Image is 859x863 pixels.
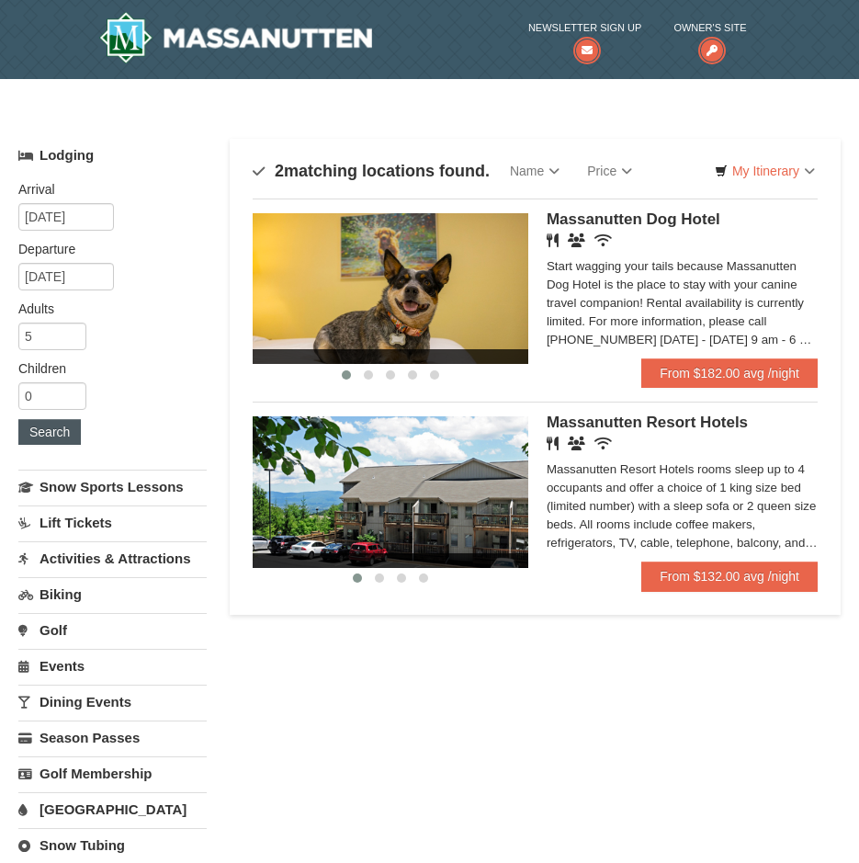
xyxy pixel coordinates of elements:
span: Owner's Site [673,18,746,37]
i: Wireless Internet (free) [594,437,612,450]
a: Golf [18,613,207,647]
label: Departure [18,240,193,258]
a: Lodging [18,139,207,172]
div: Massanutten Resort Hotels rooms sleep up to 4 occupants and offer a choice of 1 king size bed (li... [547,460,818,552]
a: From $182.00 avg /night [641,358,818,388]
span: Massanutten Resort Hotels [547,414,748,431]
label: Arrival [18,180,193,199]
i: Restaurant [547,437,559,450]
i: Banquet Facilities [568,437,585,450]
a: Newsletter Sign Up [528,18,641,56]
a: Golf Membership [18,756,207,790]
a: Owner's Site [673,18,746,56]
a: Price [573,153,646,189]
a: Name [496,153,573,189]
i: Banquet Facilities [568,233,585,247]
div: Start wagging your tails because Massanutten Dog Hotel is the place to stay with your canine trav... [547,257,818,349]
a: From $132.00 avg /night [641,562,818,591]
i: Restaurant [547,233,559,247]
a: Snow Sports Lessons [18,470,207,504]
a: My Itinerary [703,157,827,185]
span: 2 [275,162,284,180]
a: Lift Tickets [18,505,207,539]
label: Children [18,359,193,378]
a: Snow Tubing [18,828,207,862]
a: Season Passes [18,721,207,755]
label: Adults [18,300,193,318]
a: Activities & Attractions [18,541,207,575]
span: Massanutten Dog Hotel [547,210,720,228]
a: Dining Events [18,685,207,719]
a: [GEOGRAPHIC_DATA] [18,792,207,826]
h4: matching locations found. [253,162,490,180]
span: Newsletter Sign Up [528,18,641,37]
img: Massanutten Resort Logo [99,12,373,63]
button: Search [18,419,81,445]
a: Biking [18,577,207,611]
i: Wireless Internet (free) [594,233,612,247]
a: Massanutten Resort [99,12,373,63]
a: Events [18,649,207,683]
